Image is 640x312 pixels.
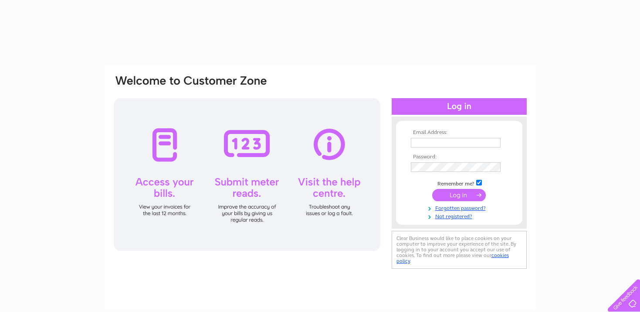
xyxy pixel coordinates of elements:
input: Submit [432,189,486,201]
td: Remember me? [409,178,510,187]
a: cookies policy [396,252,509,264]
th: Password: [409,154,510,160]
th: Email Address: [409,130,510,136]
a: Forgotten password? [411,203,510,212]
div: Clear Business would like to place cookies on your computer to improve your experience of the sit... [392,231,527,269]
a: Not registered? [411,212,510,220]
